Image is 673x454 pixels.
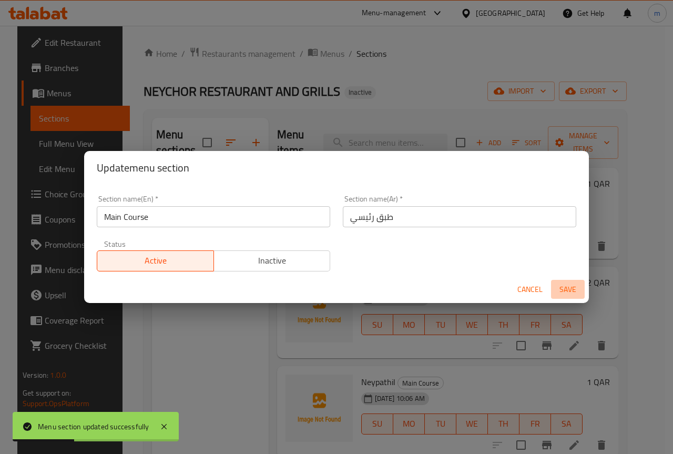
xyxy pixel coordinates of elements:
input: Please enter section name(ar) [343,206,576,227]
span: Active [101,253,210,268]
button: Inactive [213,250,331,271]
span: Inactive [218,253,327,268]
button: Save [551,280,585,299]
h2: Update menu section [97,159,576,176]
input: Please enter section name(en) [97,206,330,227]
span: Save [555,283,580,296]
button: Active [97,250,214,271]
span: Cancel [517,283,543,296]
button: Cancel [513,280,547,299]
div: Menu section updated successfully [38,421,149,432]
